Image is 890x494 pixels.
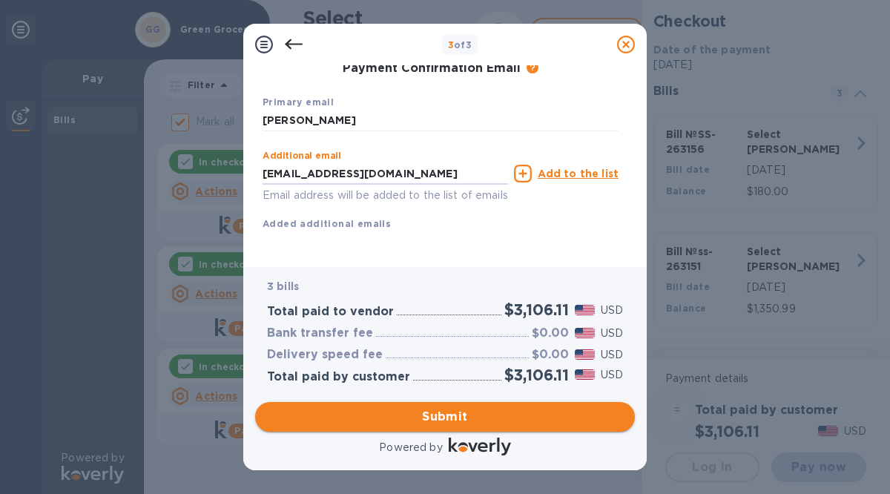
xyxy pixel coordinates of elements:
b: Primary email [263,96,334,108]
img: USD [575,369,595,380]
h2: $3,106.11 [504,366,569,384]
button: Submit [255,402,635,432]
b: 3 bills [267,280,299,292]
img: USD [575,305,595,315]
h3: Total paid by customer [267,370,410,384]
img: USD [575,349,595,360]
input: Enter additional email [263,162,508,185]
b: of 3 [448,39,472,50]
p: Powered by [379,440,442,455]
h3: $0.00 [532,326,569,340]
u: Add to the list [538,168,619,180]
p: USD [601,347,623,363]
h3: Total paid to vendor [267,305,394,319]
p: USD [601,326,623,341]
h3: Bank transfer fee [267,326,373,340]
p: USD [601,303,623,318]
h3: Delivery speed fee [267,348,383,362]
h3: Payment Confirmation Email [343,62,521,76]
span: 3 [448,39,454,50]
h2: $3,106.11 [504,300,569,319]
h3: $0.00 [532,348,569,362]
img: USD [575,328,595,338]
b: Added additional emails [263,218,391,229]
label: Additional email [263,152,341,161]
img: Logo [449,438,511,455]
span: Submit [267,408,623,426]
p: Email address will be added to the list of emails [263,187,508,204]
input: Enter your primary name [263,110,619,132]
p: USD [601,367,623,383]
